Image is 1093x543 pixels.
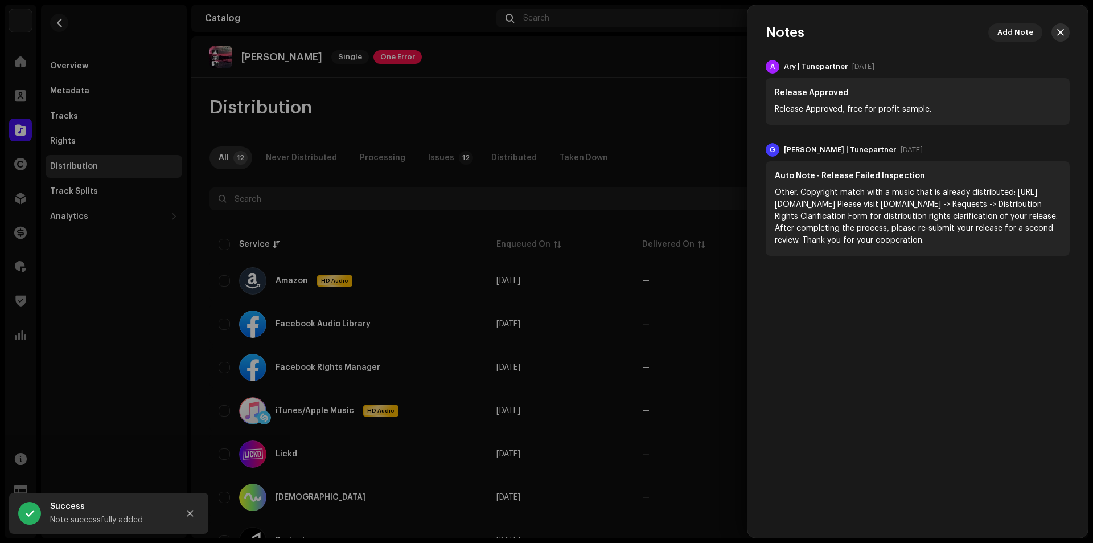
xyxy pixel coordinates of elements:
[766,23,804,42] h3: Notes
[775,170,1061,182] div: Auto Note - Release Failed Inspection
[775,187,1061,247] div: Other. Copyright match with a music that is already distributed: [URL][DOMAIN_NAME] Please visit ...
[766,60,779,74] div: A
[766,143,779,157] div: G
[179,502,202,525] button: Close
[901,145,923,154] div: [DATE]
[784,62,848,71] div: Ary | Tunepartner
[775,104,1061,116] div: Release Approved, free for profit sample.
[852,62,874,71] div: [DATE]
[988,23,1042,42] button: Add Note
[997,21,1033,44] span: Add Note
[784,145,896,154] div: [PERSON_NAME] | Tunepartner
[50,500,170,513] div: Success
[775,87,1061,99] div: Release Approved
[50,513,170,527] div: Note successfully added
